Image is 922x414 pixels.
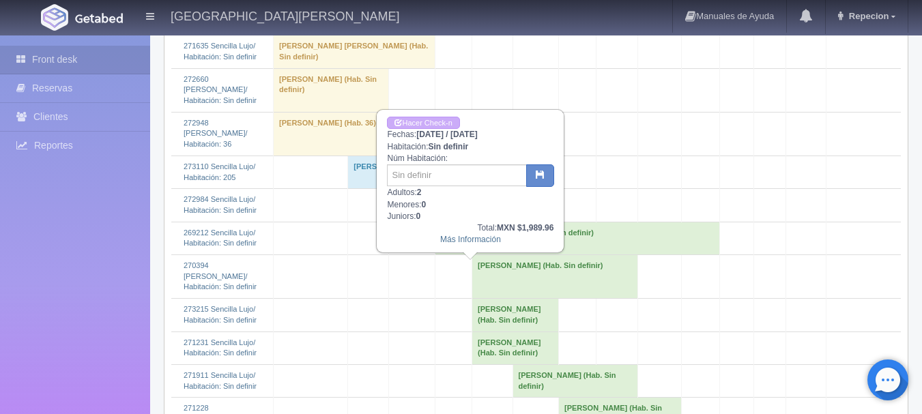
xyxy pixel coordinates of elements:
img: Getabed [41,4,68,31]
td: [PERSON_NAME] (Hab. 36) [274,112,559,156]
a: 271911 Sencilla Lujo/Habitación: Sin definir [184,371,257,390]
td: [PERSON_NAME] (Hab. Sin definir) [472,331,559,364]
td: [PERSON_NAME] (Hab. Sin definir) [513,364,637,397]
b: 0 [416,211,421,221]
td: [PERSON_NAME] (Hab. Sin definir) [472,299,559,331]
a: 272948 [PERSON_NAME]/Habitación: 36 [184,119,248,148]
td: [PERSON_NAME] [PERSON_NAME] (Hab. Sin definir) [274,35,435,68]
b: Sin definir [429,142,469,151]
b: [DATE] / [DATE] [416,130,478,139]
h4: [GEOGRAPHIC_DATA][PERSON_NAME] [171,7,399,24]
span: Repecion [846,11,889,21]
input: Sin definir [387,164,527,186]
a: 271231 Sencilla Lujo/Habitación: Sin definir [184,338,257,357]
a: 273215 Sencilla Lujo/Habitación: Sin definir [184,305,257,324]
a: 271635 Sencilla Lujo/Habitación: Sin definir [184,42,257,61]
a: 273110 Sencilla Lujo/Habitación: 205 [184,162,255,181]
img: Getabed [75,13,123,23]
div: Total: [387,222,553,234]
td: [PERSON_NAME] (Hab. 205) [348,156,513,188]
a: Hacer Check-in [387,117,459,130]
a: 272660 [PERSON_NAME]/Habitación: Sin definir [184,75,257,104]
b: 2 [417,188,422,197]
a: 272984 Sencilla Lujo/Habitación: Sin definir [184,195,257,214]
td: [PERSON_NAME] (Hab. Sin definir) [274,68,388,112]
td: [PERSON_NAME] (Hab. Sin definir) [472,255,638,299]
div: Fechas: Habitación: Núm Habitación: Adultos: Menores: Juniors: [377,110,563,252]
b: 0 [422,200,427,209]
b: MXN $1,989.96 [497,223,553,233]
td: [PERSON_NAME] Partido (Hab. Sin definir) [435,222,720,254]
a: Más Información [440,235,501,244]
a: 269212 Sencilla Lujo/Habitación: Sin definir [184,228,257,248]
a: 270394 [PERSON_NAME]/Habitación: Sin definir [184,261,257,291]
